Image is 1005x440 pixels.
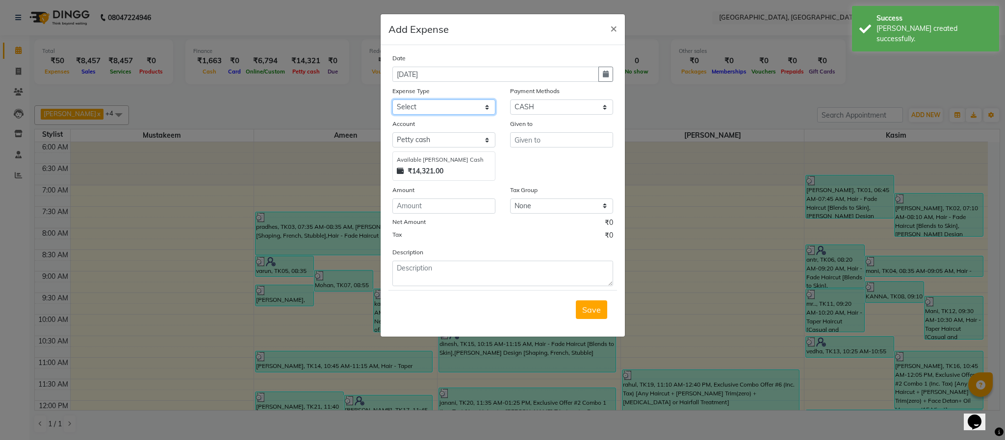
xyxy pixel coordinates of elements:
span: ₹0 [605,218,613,230]
label: Payment Methods [510,87,560,96]
label: Description [392,248,423,257]
button: Save [576,300,607,319]
h5: Add Expense [388,22,449,37]
input: Amount [392,198,495,214]
label: Tax [392,230,402,239]
label: Date [392,54,406,63]
input: Given to [510,132,613,147]
label: Net Amount [392,218,426,226]
div: Available [PERSON_NAME] Cash [397,156,491,164]
label: Account [392,120,415,128]
span: Save [582,305,601,315]
button: Close [602,14,625,42]
label: Expense Type [392,87,430,96]
strong: ₹14,321.00 [408,166,443,176]
label: Given to [510,120,533,128]
iframe: chat widget [964,401,995,430]
div: Bill created successfully. [876,24,992,44]
label: Amount [392,186,414,195]
span: ₹0 [605,230,613,243]
div: Success [876,13,992,24]
label: Tax Group [510,186,538,195]
span: × [610,21,617,35]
